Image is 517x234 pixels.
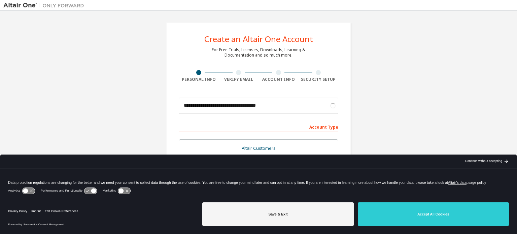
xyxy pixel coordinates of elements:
div: For existing customers looking to access software downloads, HPC resources, community, trainings ... [183,153,334,164]
div: Account Type [179,121,338,132]
div: Verify Email [219,77,259,82]
div: For Free Trials, Licenses, Downloads, Learning & Documentation and so much more. [212,47,305,58]
div: Security Setup [299,77,339,82]
img: Altair One [3,2,88,9]
div: Altair Customers [183,144,334,153]
div: Create an Altair One Account [204,35,313,43]
div: Account Info [258,77,299,82]
div: Personal Info [179,77,219,82]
